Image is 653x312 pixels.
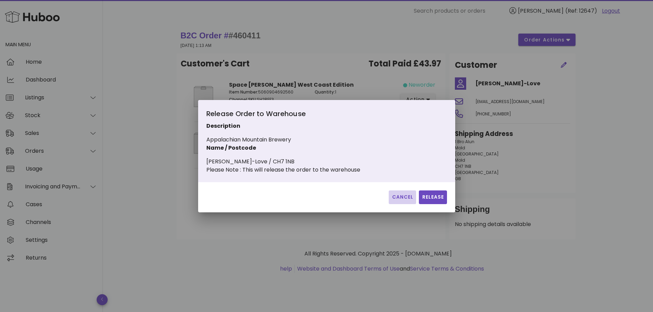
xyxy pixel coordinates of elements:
div: Appalachian Mountain Brewery [PERSON_NAME]-Love / CH7 1NB [206,108,360,174]
span: Cancel [391,194,413,201]
button: Cancel [389,190,416,204]
span: Release [422,194,444,201]
p: Name / Postcode [206,144,360,152]
div: Please Note : This will release the order to the warehouse [206,166,360,174]
div: Release Order to Warehouse [206,108,360,122]
button: Release [419,190,447,204]
p: Description [206,122,360,130]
